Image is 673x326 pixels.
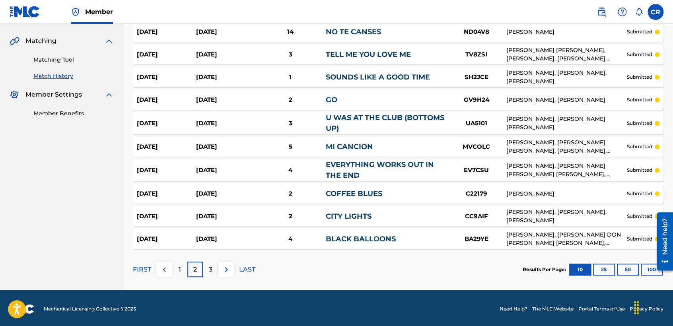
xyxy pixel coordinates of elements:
div: GV9H24 [446,95,506,105]
div: [DATE] [196,119,255,128]
div: 3 [255,50,326,59]
div: [PERSON_NAME], [PERSON_NAME] [PERSON_NAME], [PERSON_NAME], [PERSON_NAME] [PERSON_NAME] [506,138,627,155]
div: [PERSON_NAME] [506,28,627,36]
div: 1 [255,73,326,82]
img: expand [104,36,114,46]
button: 25 [593,264,615,276]
p: submitted [627,213,652,220]
button: 10 [569,264,591,276]
div: 2 [255,189,326,198]
div: [DATE] [137,27,196,37]
div: Notifications [635,8,643,16]
div: 5 [255,142,326,151]
div: [DATE] [196,235,255,244]
img: Top Rightsholder [71,7,80,17]
div: 4 [255,235,326,244]
p: submitted [627,143,652,150]
p: 2 [193,265,197,274]
div: User Menu [648,4,663,20]
img: right [222,265,231,274]
div: [PERSON_NAME], [PERSON_NAME] [506,96,627,104]
div: CC9AIF [446,212,506,221]
div: [DATE] [196,50,255,59]
div: [PERSON_NAME], [PERSON_NAME], [PERSON_NAME] [506,208,627,225]
p: submitted [627,96,652,103]
a: U WAS AT THE CLUB (BOTTOMS UP) [326,113,444,133]
a: SOUNDS LIKE A GOOD TIME [326,73,430,81]
a: COFFEE BLUES [326,189,382,198]
p: Results Per Page: [523,266,568,273]
p: FIRST [133,265,151,274]
iframe: Resource Center [651,210,673,274]
div: [DATE] [137,50,196,59]
a: Match History [33,72,114,80]
div: Drag [630,296,643,320]
p: submitted [627,74,652,81]
div: 4 [255,166,326,175]
div: Help [614,4,630,20]
div: [DATE] [196,27,255,37]
p: submitted [627,28,652,35]
p: LAST [239,265,255,274]
div: [DATE] [196,189,255,198]
div: [DATE] [196,95,255,105]
div: 14 [255,27,326,37]
a: Need Help? [500,305,527,312]
div: UA5101 [446,119,506,128]
a: Matching Tool [33,56,114,64]
a: BLACK BALLOONS [326,235,396,243]
div: [DATE] [137,119,196,128]
div: [PERSON_NAME] [506,190,627,198]
a: Member Benefits [33,109,114,118]
div: [DATE] [137,189,196,198]
a: MI CANCION [326,142,373,151]
img: help [617,7,627,17]
div: [DATE] [137,235,196,244]
div: [DATE] [196,73,255,82]
p: submitted [627,167,652,174]
div: [PERSON_NAME] [PERSON_NAME], [PERSON_NAME], [PERSON_NAME], [PERSON_NAME] [PERSON_NAME] JOHAN [PER... [506,46,627,63]
img: MLC Logo [10,6,40,17]
img: search [597,7,606,17]
div: [DATE] [137,142,196,151]
div: MVCOLC [446,142,506,151]
span: Member Settings [25,90,82,99]
div: C22179 [446,189,506,198]
div: [PERSON_NAME], [PERSON_NAME] [PERSON_NAME] [PERSON_NAME], [PERSON_NAME] [506,162,627,179]
div: BA29YE [446,235,506,244]
a: NO TE CANSES [326,27,381,36]
div: [PERSON_NAME], [PERSON_NAME] [PERSON_NAME] [506,115,627,132]
p: submitted [627,120,652,127]
div: SH2JCE [446,73,506,82]
span: Member [85,7,113,16]
p: submitted [627,51,652,58]
div: [DATE] [137,212,196,221]
p: submitted [627,235,652,243]
div: 2 [255,212,326,221]
div: EV7CSU [446,166,506,175]
div: TV8ZSI [446,50,506,59]
img: expand [104,90,114,99]
div: [DATE] [196,212,255,221]
div: 3 [255,119,326,128]
a: GO [326,95,337,104]
div: [PERSON_NAME], [PERSON_NAME] DON [PERSON_NAME] [PERSON_NAME], [PERSON_NAME] [PERSON_NAME], [PERSO... [506,231,627,247]
p: submitted [627,190,652,197]
img: Matching [10,36,19,46]
img: left [159,265,169,274]
a: CITY LIGHTS [326,212,372,221]
a: Privacy Policy [630,305,663,312]
span: Mechanical Licensing Collective © 2025 [44,305,136,312]
div: [DATE] [196,142,255,151]
a: EVERYTHING WORKS OUT IN THE END [326,160,434,180]
div: [DATE] [137,73,196,82]
iframe: Chat Widget [633,288,673,326]
a: TELL ME YOU LOVE ME [326,50,411,59]
a: The MLC Website [532,305,574,312]
button: 50 [617,264,639,276]
div: [DATE] [137,95,196,105]
button: 100 [641,264,663,276]
div: [DATE] [196,166,255,175]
